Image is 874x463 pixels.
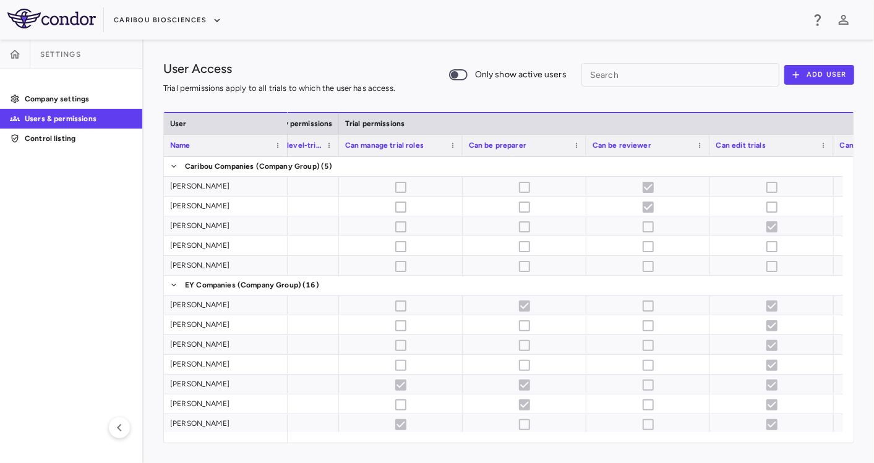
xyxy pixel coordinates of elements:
[512,313,538,339] span: Cannot update permissions for partner users
[170,119,187,128] span: User
[170,236,229,255] div: [PERSON_NAME]
[170,295,229,315] div: [PERSON_NAME]
[593,141,651,150] span: Can be reviewer
[635,412,661,438] span: Cannot update permissions for partner users
[170,374,229,394] div: [PERSON_NAME]
[759,253,785,279] span: Cannot update permissions for partner users
[635,214,661,240] span: Cannot update permissions for partner users
[635,234,661,260] span: Cannot update permissions for partner users
[345,119,405,128] span: Trial permissions
[512,253,538,279] span: Cannot update permissions for partner users
[163,83,395,94] p: Trial permissions apply to all trials to which the user has access.
[170,315,229,334] div: [PERSON_NAME]
[388,392,414,418] span: Cannot update permissions for partner users
[759,234,785,260] span: Cannot update permissions for partner users
[388,293,414,319] span: Cannot update permissions for partner users
[388,234,414,260] span: Cannot update permissions for partner users
[388,372,414,398] span: Cannot update permissions for partner users
[512,293,538,319] span: Cannot update permissions for partner users
[302,275,319,295] span: (16)
[759,174,785,200] span: Cannot update permissions for partner users
[759,333,785,359] span: Cannot update permissions for partner users
[475,68,567,82] span: Only show active users
[345,141,424,150] span: Can manage trial roles
[170,176,229,196] div: [PERSON_NAME]
[512,333,538,359] span: Cannot update permissions for partner users
[388,333,414,359] span: Cannot update permissions for partner users
[635,293,661,319] span: Cannot update permissions for partner users
[170,141,191,150] span: Name
[170,255,229,275] div: [PERSON_NAME]
[759,372,785,398] span: Cannot update permissions for partner users
[388,194,414,220] span: Cannot update permissions for partner users
[25,133,132,144] p: Control listing
[512,214,538,240] span: Cannot update permissions for partner users
[759,293,785,319] span: Cannot update permissions for partner users
[163,59,232,78] h1: User Access
[170,196,229,216] div: [PERSON_NAME]
[759,194,785,220] span: Cannot update permissions for partner users
[170,414,229,433] div: [PERSON_NAME]
[635,194,661,220] span: Cannot update permissions for partner users
[40,49,81,59] span: Settings
[388,174,414,200] span: Cannot update permissions for partner users
[185,275,301,295] span: EY Companies (Company Group)
[185,156,320,176] span: Caribou Companies (Company Group)
[512,372,538,398] span: Cannot update permissions for partner users
[7,9,96,28] img: logo-full-BYUhSk78.svg
[759,214,785,240] span: Cannot update permissions for partner users
[512,234,538,260] span: Cannot update permissions for partner users
[255,119,333,128] span: Company permissions
[512,392,538,418] span: Cannot update permissions for partner users
[759,412,785,438] span: Cannot update permissions for partner users
[512,194,538,220] span: Cannot update permissions for partner users
[25,93,132,104] p: Company settings
[321,156,332,176] span: (5)
[170,216,229,236] div: [PERSON_NAME]
[512,412,538,438] span: Cannot update permissions for partner users
[388,313,414,339] span: Cannot update permissions for partner users
[388,352,414,378] span: Cannot update permissions for partner users
[170,354,229,374] div: [PERSON_NAME]
[635,352,661,378] span: Cannot update permissions for partner users
[635,372,661,398] span: Cannot update permissions for partner users
[635,174,661,200] span: Cannot update permissions for partner users
[784,65,854,85] button: Add User
[635,253,661,279] span: Cannot update permissions for partner users
[170,334,229,354] div: [PERSON_NAME]
[170,394,229,414] div: [PERSON_NAME]
[635,392,661,418] span: Cannot update permissions for partner users
[759,392,785,418] span: Cannot update permissions for partner users
[388,412,414,438] span: Cannot update permissions for partner users
[635,333,661,359] span: Cannot update permissions for partner users
[635,313,661,339] span: Cannot update permissions for partner users
[759,313,785,339] span: Cannot update permissions for partner users
[469,141,526,150] span: Can be preparer
[716,141,766,150] span: Can edit trials
[114,11,221,30] button: Caribou Biosciences
[759,352,785,378] span: Cannot update permissions for partner users
[388,253,414,279] span: Cannot update permissions for partner users
[512,352,538,378] span: Cannot update permissions for partner users
[25,113,132,124] p: Users & permissions
[512,174,538,200] span: Cannot update permissions for partner users
[388,214,414,240] span: Cannot update permissions for partner users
